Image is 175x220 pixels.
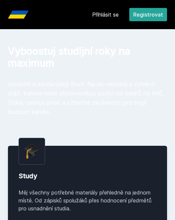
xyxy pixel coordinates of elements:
button: Registrovat [129,8,167,21]
div: Měj všechny potřebné materiály přehledně na jednom místě. Od zápisků spolužáků přes hodnocení pře... [19,189,156,212]
h1: Vyboostuj studijní roky na maximum [8,45,167,69]
a: Přihlásit se [92,11,119,19]
div: Study [19,171,156,181]
p: Usnadni si studentský život. Na nic nečekej a vyber si stáž, trainee nebo absolvestkou pozici od ... [8,80,167,117]
img: graduation-cap.png [24,143,39,159]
